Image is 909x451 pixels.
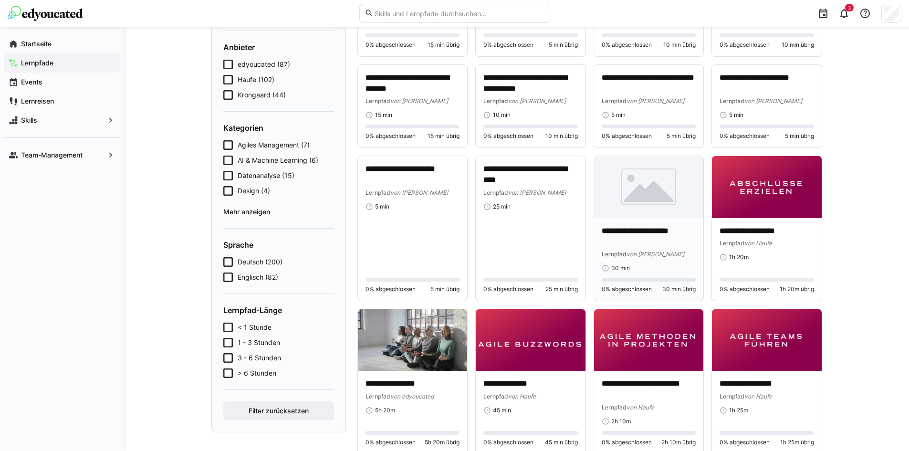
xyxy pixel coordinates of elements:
[602,251,627,258] span: Lernpfad
[744,240,772,247] span: von Haufe
[848,5,851,10] span: 3
[493,407,511,414] span: 45 min
[238,257,282,267] span: Deutsch (200)
[238,171,294,180] span: Datenanalyse (15)
[483,439,533,446] span: 0% abgeschlossen
[366,132,416,140] span: 0% abgeschlossen
[602,41,652,49] span: 0% abgeschlossen
[627,404,654,411] span: von Haufe
[720,97,744,105] span: Lernpfad
[238,140,310,150] span: Agiles Management (7)
[223,305,334,315] h4: Lernpfad-Länge
[508,97,566,105] span: von [PERSON_NAME]
[720,41,770,49] span: 0% abgeschlossen
[744,97,802,105] span: von [PERSON_NAME]
[483,132,533,140] span: 0% abgeschlossen
[238,353,281,363] span: 3 - 6 Stunden
[729,111,743,119] span: 5 min
[390,393,434,400] span: von edyoucated
[594,156,704,218] img: image
[223,240,334,250] h4: Sprache
[483,97,508,105] span: Lernpfad
[602,132,652,140] span: 0% abgeschlossen
[508,393,536,400] span: von Haufe
[508,189,566,196] span: von [PERSON_NAME]
[720,132,770,140] span: 0% abgeschlossen
[428,41,460,49] span: 15 min übrig
[428,132,460,140] span: 15 min übrig
[366,41,416,49] span: 0% abgeschlossen
[720,393,744,400] span: Lernpfad
[238,90,286,100] span: Krongaard (44)
[780,439,814,446] span: 1h 25m übrig
[611,418,631,425] span: 2h 10m
[712,309,822,371] img: image
[483,41,533,49] span: 0% abgeschlossen
[483,189,508,196] span: Lernpfad
[223,401,334,420] button: Filter zurücksetzen
[667,132,696,140] span: 5 min übrig
[627,251,684,258] span: von [PERSON_NAME]
[712,156,822,218] img: image
[780,285,814,293] span: 1h 20m übrig
[430,285,460,293] span: 5 min übrig
[602,439,652,446] span: 0% abgeschlossen
[493,111,511,119] span: 10 min
[366,97,390,105] span: Lernpfad
[729,253,749,261] span: 1h 20m
[782,41,814,49] span: 10 min übrig
[366,439,416,446] span: 0% abgeschlossen
[390,97,448,105] span: von [PERSON_NAME]
[744,393,772,400] span: von Haufe
[223,42,334,52] h4: Anbieter
[594,309,704,371] img: image
[483,393,508,400] span: Lernpfad
[545,132,578,140] span: 10 min übrig
[611,111,626,119] span: 5 min
[611,264,630,272] span: 30 min
[602,285,652,293] span: 0% abgeschlossen
[223,123,334,133] h4: Kategorien
[366,189,390,196] span: Lernpfad
[729,407,748,414] span: 1h 25m
[545,285,578,293] span: 25 min übrig
[602,97,627,105] span: Lernpfad
[545,439,578,446] span: 45 min übrig
[374,9,544,18] input: Skills und Lernpfade durchsuchen…
[602,404,627,411] span: Lernpfad
[493,203,511,210] span: 25 min
[238,338,280,347] span: 1 - 3 Stunden
[627,97,684,105] span: von [PERSON_NAME]
[661,439,696,446] span: 2h 10m übrig
[238,186,270,196] span: Design (4)
[476,309,585,371] img: image
[375,111,392,119] span: 15 min
[720,240,744,247] span: Lernpfad
[720,285,770,293] span: 0% abgeschlossen
[223,207,334,217] span: Mehr anzeigen
[720,439,770,446] span: 0% abgeschlossen
[662,285,696,293] span: 30 min übrig
[549,41,578,49] span: 5 min übrig
[238,75,274,84] span: Haufe (102)
[375,203,389,210] span: 5 min
[663,41,696,49] span: 10 min übrig
[375,407,395,414] span: 5h 20m
[238,323,272,332] span: < 1 Stunde
[238,273,278,282] span: Englisch (82)
[247,406,310,416] span: Filter zurücksetzen
[238,156,318,165] span: AI & Machine Learning (6)
[358,309,468,371] img: image
[238,368,276,378] span: > 6 Stunden
[366,393,390,400] span: Lernpfad
[366,285,416,293] span: 0% abgeschlossen
[483,285,533,293] span: 0% abgeschlossen
[425,439,460,446] span: 5h 20m übrig
[390,189,448,196] span: von [PERSON_NAME]
[238,60,290,69] span: edyoucated (87)
[785,132,814,140] span: 5 min übrig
